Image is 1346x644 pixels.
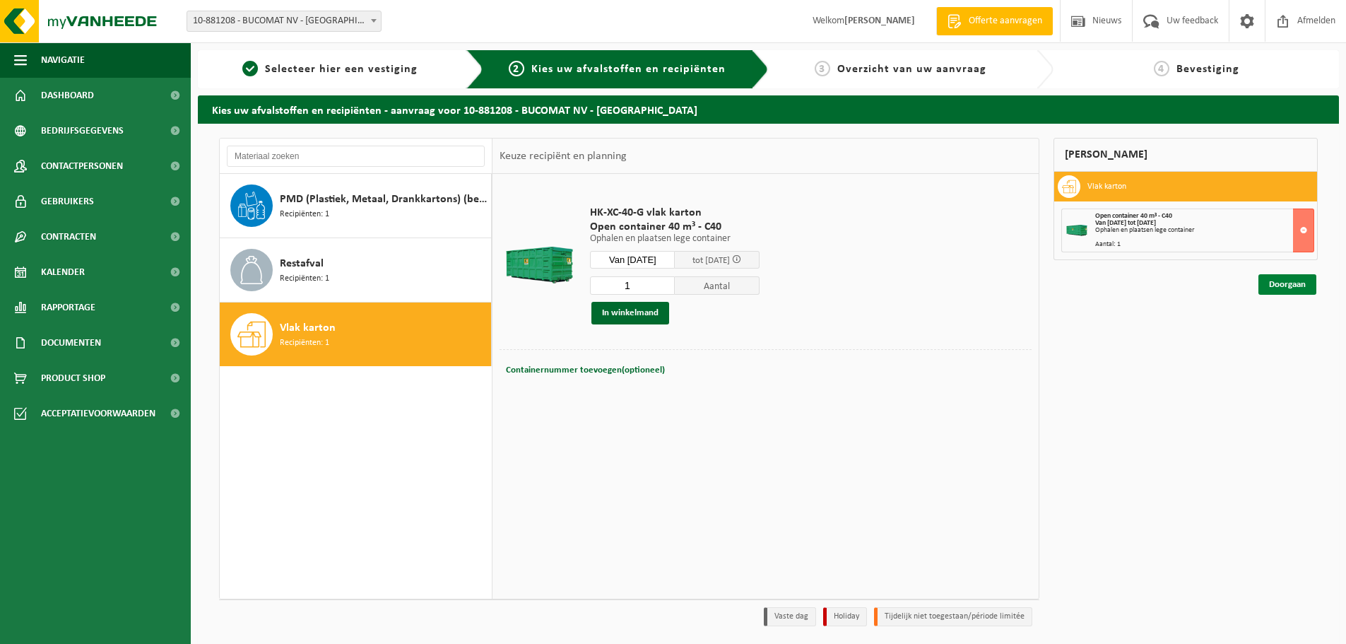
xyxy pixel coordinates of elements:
span: Rapportage [41,290,95,325]
span: Aantal [675,276,760,295]
span: Kalender [41,254,85,290]
h2: Kies uw afvalstoffen en recipiënten - aanvraag voor 10-881208 - BUCOMAT NV - [GEOGRAPHIC_DATA] [198,95,1339,123]
span: Product Shop [41,361,105,396]
span: 4 [1154,61,1169,76]
span: Recipiënten: 1 [280,272,329,286]
button: Restafval Recipiënten: 1 [220,238,492,303]
span: Acceptatievoorwaarden [41,396,155,431]
span: 3 [815,61,830,76]
span: Recipiënten: 1 [280,336,329,350]
a: Doorgaan [1258,274,1316,295]
span: Overzicht van uw aanvraag [837,64,986,75]
span: Documenten [41,325,101,361]
a: 1Selecteer hier een vestiging [205,61,455,78]
li: Vaste dag [764,607,816,626]
span: Restafval [280,255,324,272]
span: Contracten [41,219,96,254]
span: PMD (Plastiek, Metaal, Drankkartons) (bedrijven) [280,191,488,208]
button: PMD (Plastiek, Metaal, Drankkartons) (bedrijven) Recipiënten: 1 [220,174,492,238]
span: Offerte aanvragen [965,14,1046,28]
span: Dashboard [41,78,94,113]
span: tot [DATE] [692,256,730,265]
a: Offerte aanvragen [936,7,1053,35]
span: Gebruikers [41,184,94,219]
button: In winkelmand [591,302,669,324]
input: Materiaal zoeken [227,146,485,167]
span: 2 [509,61,524,76]
span: Bedrijfsgegevens [41,113,124,148]
span: Open container 40 m³ - C40 [590,220,760,234]
span: HK-XC-40-G vlak karton [590,206,760,220]
span: 1 [242,61,258,76]
div: Ophalen en plaatsen lege container [1095,227,1313,234]
span: Selecteer hier een vestiging [265,64,418,75]
button: Vlak karton Recipiënten: 1 [220,303,492,366]
strong: Van [DATE] tot [DATE] [1095,219,1156,227]
span: Bevestiging [1176,64,1239,75]
span: Recipiënten: 1 [280,208,329,221]
li: Holiday [823,607,867,626]
div: [PERSON_NAME] [1053,138,1318,172]
input: Selecteer datum [590,251,675,269]
h3: Vlak karton [1087,175,1126,198]
li: Tijdelijk niet toegestaan/période limitée [874,607,1032,626]
span: Containernummer toevoegen(optioneel) [506,365,665,375]
span: 10-881208 - BUCOMAT NV - KLUISBERGEN [187,11,381,31]
span: Navigatie [41,42,85,78]
div: Aantal: 1 [1095,241,1313,248]
span: Kies uw afvalstoffen en recipiënten [531,64,726,75]
span: 10-881208 - BUCOMAT NV - KLUISBERGEN [187,11,382,32]
span: Open container 40 m³ - C40 [1095,212,1172,220]
span: Vlak karton [280,320,336,336]
strong: [PERSON_NAME] [844,16,915,26]
p: Ophalen en plaatsen lege container [590,234,760,244]
span: Contactpersonen [41,148,123,184]
button: Containernummer toevoegen(optioneel) [504,361,666,380]
div: Keuze recipiënt en planning [492,139,634,174]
